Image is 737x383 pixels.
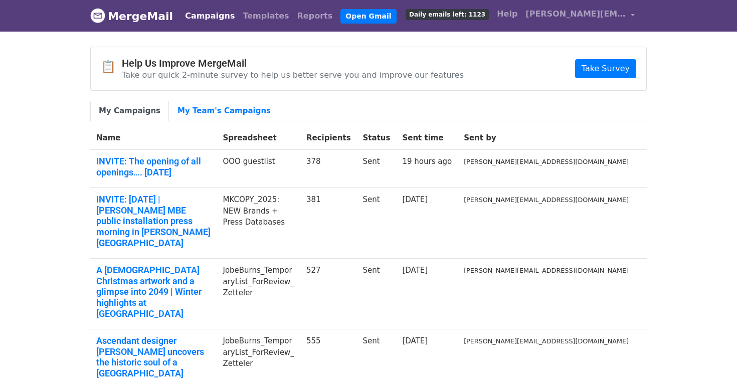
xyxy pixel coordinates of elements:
a: My Team's Campaigns [169,101,279,121]
td: 378 [300,150,357,188]
a: Help [493,4,521,24]
a: Daily emails left: 1123 [402,4,493,24]
th: Sent by [458,126,635,150]
th: Status [357,126,397,150]
a: Open Gmail [340,9,396,24]
a: [DATE] [402,266,428,275]
a: A [DEMOGRAPHIC_DATA] Christmas artwork and a glimpse into 2049 | Winter highlights at [GEOGRAPHIC... [96,265,211,319]
small: [PERSON_NAME][EMAIL_ADDRESS][DOMAIN_NAME] [464,337,629,345]
span: Daily emails left: 1123 [406,9,489,20]
a: My Campaigns [90,101,169,121]
a: INVITE: The opening of all openings…. [DATE] [96,156,211,177]
td: JobeBurns_TemporaryList_ForReview_Zetteler [217,259,300,329]
td: 527 [300,259,357,329]
small: [PERSON_NAME][EMAIL_ADDRESS][DOMAIN_NAME] [464,196,629,204]
th: Sent time [396,126,458,150]
h4: Help Us Improve MergeMail [122,57,464,69]
a: Reports [293,6,337,26]
th: Recipients [300,126,357,150]
a: 19 hours ago [402,157,452,166]
a: Campaigns [181,6,239,26]
a: INVITE: [DATE] | [PERSON_NAME] MBE public installation press morning in [PERSON_NAME][GEOGRAPHIC_... [96,194,211,248]
td: Sent [357,150,397,188]
td: Sent [357,259,397,329]
a: MergeMail [90,6,173,27]
a: Take Survey [575,59,636,78]
th: Spreadsheet [217,126,300,150]
a: [DATE] [402,336,428,345]
td: Sent [357,188,397,259]
td: OOO guestlist [217,150,300,188]
th: Name [90,126,217,150]
a: [DATE] [402,195,428,204]
small: [PERSON_NAME][EMAIL_ADDRESS][DOMAIN_NAME] [464,158,629,165]
p: Take our quick 2-minute survey to help us better serve you and improve our features [122,70,464,80]
a: [PERSON_NAME][EMAIL_ADDRESS][DOMAIN_NAME] [521,4,639,28]
a: Ascendant designer [PERSON_NAME] uncovers the historic soul of a [GEOGRAPHIC_DATA] [96,335,211,378]
span: [PERSON_NAME][EMAIL_ADDRESS][DOMAIN_NAME] [525,8,626,20]
td: MKCOPY_2025: NEW Brands + Press Databases [217,188,300,259]
span: 📋 [101,60,122,74]
a: Templates [239,6,293,26]
small: [PERSON_NAME][EMAIL_ADDRESS][DOMAIN_NAME] [464,267,629,274]
td: 381 [300,188,357,259]
img: MergeMail logo [90,8,105,23]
